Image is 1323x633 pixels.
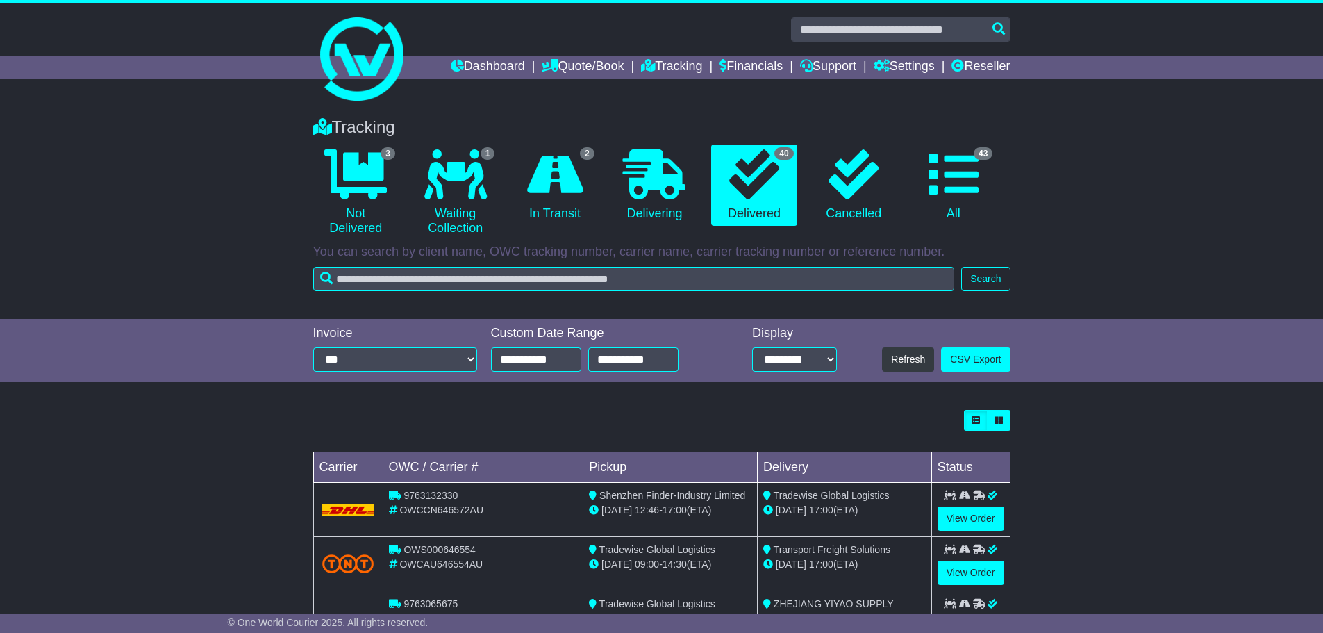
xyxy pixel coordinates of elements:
span: 43 [974,147,992,160]
div: (ETA) [763,557,926,572]
span: ZHEJIANG YIYAO SUPPLY CHAIN MANAGEMENT [763,598,893,624]
span: Tradewise Global Logistics [599,544,715,555]
span: 40 [774,147,793,160]
img: TNT_Domestic.png [322,554,374,573]
span: Tradewise Global Logistics [774,490,890,501]
span: 1 [481,147,495,160]
span: 09:00 [635,559,659,570]
span: 3 [381,147,395,160]
div: - (ETA) [589,557,751,572]
span: 14:30 [663,559,687,570]
a: View Order [938,507,1004,531]
span: 12:46 [635,504,659,516]
a: 1 Waiting Collection [413,145,498,241]
a: 3 Not Delivered [313,145,399,241]
img: DHL.png [322,504,374,516]
a: Support [800,56,856,79]
div: Custom Date Range [491,326,714,341]
div: Tracking [306,117,1017,138]
div: - (ETA) [589,503,751,518]
td: Pickup [583,452,758,483]
td: Delivery [757,452,931,483]
a: 40 Delivered [711,145,797,227]
span: OWS000646554 [403,544,476,555]
a: Quote/Book [542,56,624,79]
a: 2 In Transit [512,145,597,227]
button: Search [961,267,1010,291]
div: (ETA) [763,503,926,518]
span: 2 [580,147,594,160]
a: Cancelled [811,145,897,227]
span: 9763065675 [403,598,458,609]
a: 43 All [910,145,996,227]
span: 17:00 [809,504,833,516]
span: OWCAU646554AU [399,559,483,570]
td: Status [931,452,1010,483]
a: Reseller [951,56,1010,79]
span: © One World Courier 2025. All rights reserved. [228,617,428,628]
span: 9763132330 [403,490,458,501]
a: Dashboard [451,56,525,79]
span: [DATE] [601,504,632,516]
span: Transport Freight Solutions [774,544,890,555]
div: Invoice [313,326,477,341]
p: You can search by client name, OWC tracking number, carrier name, carrier tracking number or refe... [313,245,1010,260]
a: CSV Export [941,347,1010,372]
span: 17:00 [663,504,687,516]
td: Carrier [313,452,383,483]
a: Tracking [641,56,702,79]
span: [DATE] [601,559,632,570]
a: Financials [719,56,783,79]
span: OWCCN646572AU [399,504,483,516]
div: Display [752,326,837,341]
a: Delivering [612,145,697,227]
button: Refresh [882,347,934,372]
td: OWC / Carrier # [383,452,583,483]
span: Shenzhen Finder-Industry Limited [599,490,745,501]
span: [DATE] [776,504,806,516]
span: 17:00 [809,559,833,570]
a: Settings [874,56,935,79]
span: [DATE] [776,559,806,570]
div: - (ETA) [589,611,751,626]
a: View Order [938,561,1004,585]
span: Tradewise Global Logistics [599,598,715,609]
